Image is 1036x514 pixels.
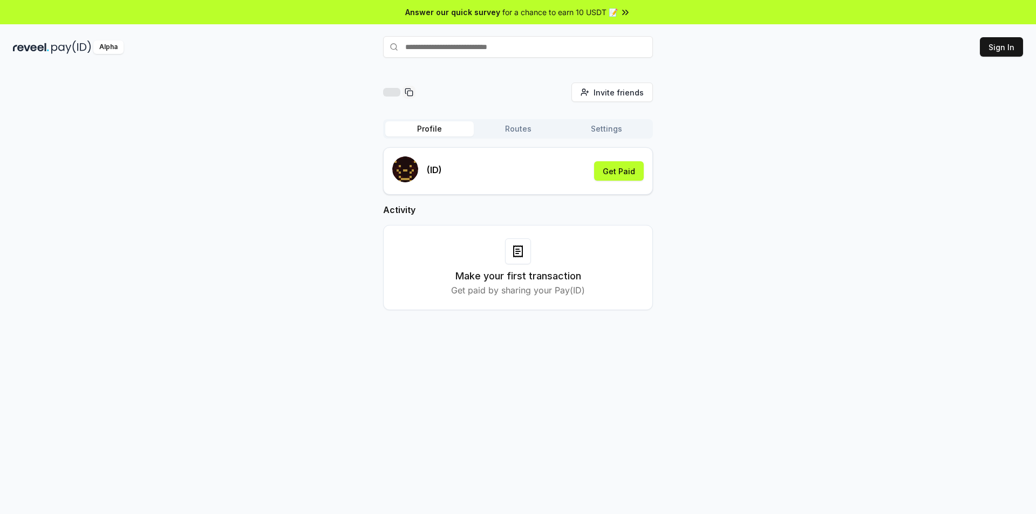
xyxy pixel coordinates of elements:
[405,6,500,18] span: Answer our quick survey
[385,121,474,136] button: Profile
[93,40,124,54] div: Alpha
[451,284,585,297] p: Get paid by sharing your Pay(ID)
[571,83,653,102] button: Invite friends
[594,87,644,98] span: Invite friends
[427,163,442,176] p: (ID)
[455,269,581,284] h3: Make your first transaction
[502,6,618,18] span: for a chance to earn 10 USDT 📝
[51,40,91,54] img: pay_id
[383,203,653,216] h2: Activity
[980,37,1023,57] button: Sign In
[474,121,562,136] button: Routes
[594,161,644,181] button: Get Paid
[562,121,651,136] button: Settings
[13,40,49,54] img: reveel_dark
